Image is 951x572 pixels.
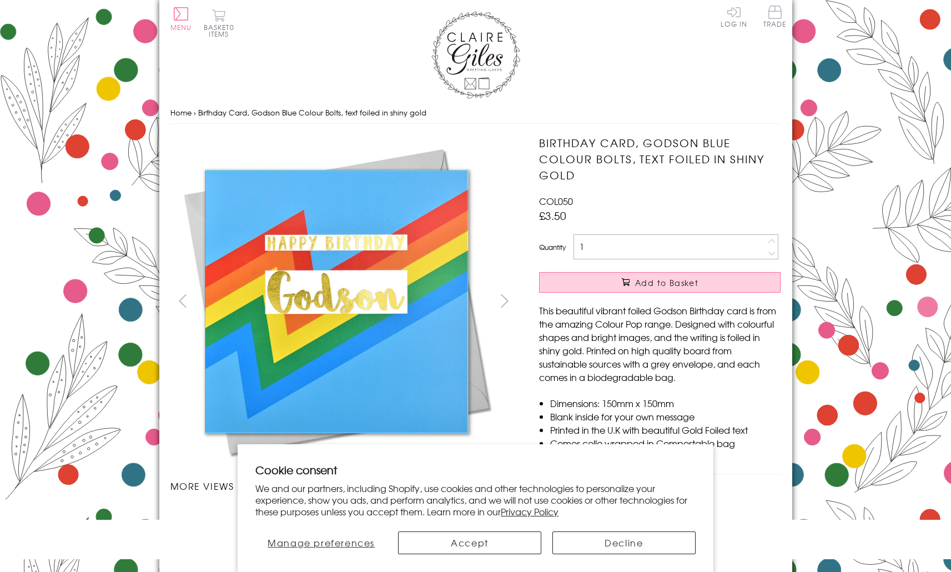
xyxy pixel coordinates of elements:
[255,531,387,554] button: Manage preferences
[170,479,517,493] h3: More views
[517,135,850,468] img: Birthday Card, Godson Blue Colour Bolts, text foiled in shiny gold
[550,397,781,410] li: Dimensions: 150mm x 150mm
[763,6,787,27] span: Trade
[198,107,426,118] span: Birthday Card, Godson Blue Colour Bolts, text foiled in shiny gold
[550,423,781,436] li: Printed in the U.K with beautiful Gold Foiled text
[170,7,192,31] button: Menu
[539,272,781,293] button: Add to Basket
[194,107,196,118] span: ›
[552,531,696,554] button: Decline
[170,504,257,528] li: Carousel Page 1 (Current Slide)
[204,9,234,37] button: Basket0 items
[539,304,781,384] p: This beautiful vibrant foiled Godson Birthday card is from the amazing Colour Pop range. Designed...
[255,462,696,478] h2: Cookie consent
[550,436,781,450] li: Comes cello wrapped in Compostable bag
[170,504,517,553] ul: Carousel Pagination
[550,410,781,423] li: Blank inside for your own message
[170,107,192,118] a: Home
[539,135,781,183] h1: Birthday Card, Godson Blue Colour Bolts, text foiled in shiny gold
[763,6,787,29] a: Trade
[721,6,747,27] a: Log In
[501,505,558,518] a: Privacy Policy
[539,242,566,252] label: Quantity
[255,483,696,517] p: We and our partners, including Shopify, use cookies and other technologies to personalize your ex...
[492,288,517,313] button: next
[398,531,541,554] button: Accept
[170,288,195,313] button: prev
[170,102,781,124] nav: breadcrumbs
[209,22,234,39] span: 0 items
[539,194,573,208] span: COL050
[539,208,566,223] span: £3.50
[268,536,375,549] span: Manage preferences
[635,277,698,288] span: Add to Basket
[431,11,520,99] img: Claire Giles Greetings Cards
[170,135,503,468] img: Birthday Card, Godson Blue Colour Bolts, text foiled in shiny gold
[170,22,192,32] span: Menu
